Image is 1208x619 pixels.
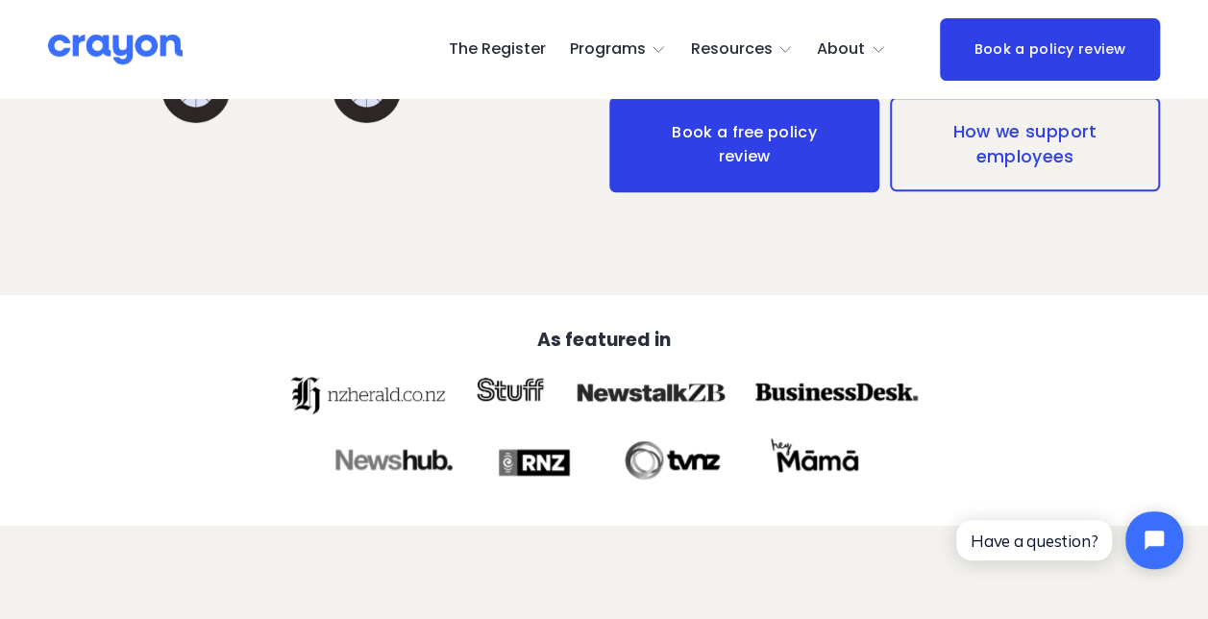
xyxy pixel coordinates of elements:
img: Crayon [48,33,183,66]
span: Programs [570,36,646,63]
span: About [817,36,865,63]
a: folder dropdown [570,35,667,65]
iframe: Tidio Chat [940,495,1199,585]
a: Book a policy review [940,18,1159,82]
a: folder dropdown [817,35,886,65]
span: Resources [690,36,772,63]
a: The Register [449,35,546,65]
strong: As featured in [537,327,671,353]
a: Book a free policy review [609,97,879,192]
a: How we support employees [890,97,1160,191]
a: folder dropdown [690,35,793,65]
